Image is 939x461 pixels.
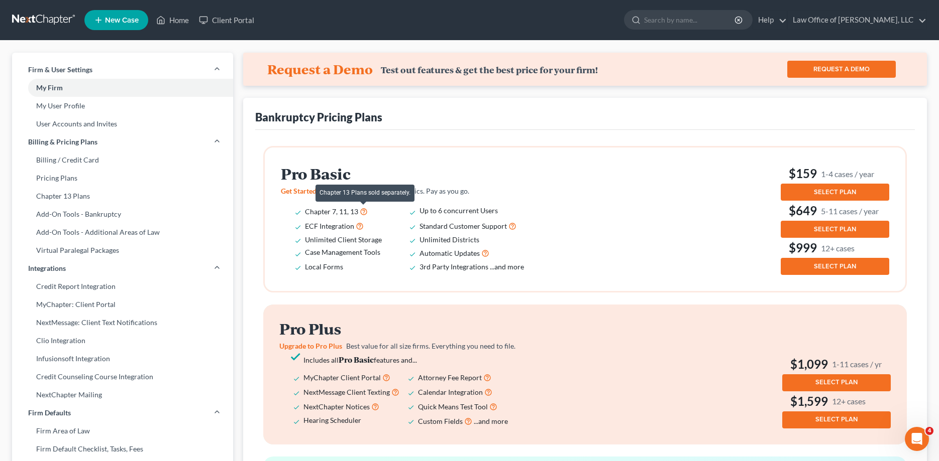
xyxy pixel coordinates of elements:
div: Lindsey says… [8,79,193,255]
input: Search by name... [644,11,736,29]
span: Unlimited Districts [420,235,479,244]
span: Local Forms [305,262,343,271]
span: ECF Integration [305,222,354,230]
span: Quick Means Test Tool [418,402,488,411]
a: Firm Default Checklist, Tasks, Fees [12,440,233,458]
span: Unlimited Client Storage [305,235,382,244]
button: SELECT PLAN [782,411,891,428]
h3: $1,599 [782,393,891,409]
p: Active [49,13,69,23]
small: 5-11 cases / year [821,206,879,216]
span: Standard Customer Support [420,222,507,230]
span: Best value for all size firms. Everything you need to file. [346,342,515,350]
a: REQUEST A DEMO [787,61,896,78]
a: Clio Integration [12,332,233,350]
span: SELECT PLAN [814,225,856,233]
span: Calendar Integration [418,388,483,396]
a: Credit Report Integration [12,277,233,295]
h4: Request a Demo [267,61,373,77]
a: Add-On Tools - Additional Areas of Law [12,223,233,241]
a: Firm Area of Law [12,422,233,440]
span: Includes all features and... [303,356,417,364]
span: Firm Defaults [28,408,71,418]
div: Chapter 13 Plans sold separately. [316,185,414,201]
small: 12+ cases [821,243,855,253]
button: SELECT PLAN [781,221,889,238]
span: Billing & Pricing Plans [28,137,97,147]
a: NextMessage: Client Text Notifications [12,314,233,332]
span: Integrations [28,263,66,273]
a: Pricing Plans [12,169,233,187]
a: Firm Defaults [12,404,233,422]
h1: [PERSON_NAME] [49,5,114,13]
a: Help [753,11,787,29]
a: Integrations [12,259,233,277]
a: Credit Counseling Course Integration [12,368,233,386]
button: Emoji picker [32,329,40,337]
div: Bankruptcy Pricing Plans [255,110,382,124]
span: Hearing Scheduler [303,416,361,424]
span: New Case [105,17,139,24]
span: Up to 6 concurrent Users [420,206,498,215]
small: 1-4 cases / year [821,169,874,179]
a: Infusionsoft Integration [12,350,233,368]
a: Law Office of [PERSON_NAME], LLC [788,11,926,29]
span: Chapter 7, 11, 13 [305,207,358,216]
a: MyChapter: Client Portal [12,295,233,314]
span: ...and more [474,417,508,425]
div: : ​ When filing your case, if you receive a filing error, please double-check with the court to m... [16,90,157,227]
span: ...and more [490,262,524,271]
span: Upgrade to Pro Plus [279,342,342,350]
span: 3rd Party Integrations [420,262,488,271]
button: SELECT PLAN [781,184,889,201]
span: SELECT PLAN [815,378,858,386]
h3: $649 [781,203,889,219]
button: Start recording [64,328,72,336]
a: Firm & User Settings [12,61,233,79]
span: SELECT PLAN [814,188,856,196]
button: Gif picker [48,328,56,336]
span: Get Started with NextChapter [281,187,374,195]
button: SELECT PLAN [781,258,889,275]
button: Send a message… [172,325,188,341]
iframe: Intercom live chat [905,427,929,451]
span: Just the basics. Pay as you go. [378,187,469,195]
span: Automatic Updates [420,249,480,257]
span: NextChapter Notices [303,402,370,411]
span: SELECT PLAN [815,415,858,423]
a: NextChapter Mailing [12,386,233,404]
span: MyChapter Client Portal [303,373,381,382]
h2: Pro Basic [281,166,538,182]
a: Home [151,11,194,29]
span: Attorney Fee Report [418,373,482,382]
span: 4 [925,427,933,435]
a: Client Portal [194,11,259,29]
small: 12+ cases [832,396,866,406]
textarea: Message… [9,308,192,325]
a: Billing / Credit Card [12,151,233,169]
div: ECF Alert:​When filing your case, if you receive a filing error, please double-check with the cou... [8,79,165,233]
small: 1-11 cases / yr [832,359,882,369]
div: Test out features & get the best price for your firm! [381,65,598,75]
button: go back [7,4,26,23]
a: My Firm [12,79,233,97]
a: Billing & Pricing Plans [12,133,233,151]
h3: $999 [781,240,889,256]
h2: Pro Plus [279,321,537,337]
strong: Pro Basic [339,354,374,365]
a: Virtual Paralegal Packages [12,241,233,259]
span: SELECT PLAN [814,262,856,270]
b: ECF Alert [16,90,53,98]
button: Home [157,4,176,23]
a: Chapter 13 Plans [12,187,233,205]
span: NextMessage Client Texting [303,388,390,396]
h3: $1,099 [782,356,891,372]
button: Upload attachment [16,328,24,336]
a: User Accounts and Invites [12,115,233,133]
h3: $159 [781,166,889,182]
span: Custom Fields [418,417,463,425]
div: Close [176,4,194,22]
button: SELECT PLAN [782,374,891,391]
a: Add-On Tools - Bankruptcy [12,205,233,223]
div: [PERSON_NAME] • [DATE] [16,235,95,241]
